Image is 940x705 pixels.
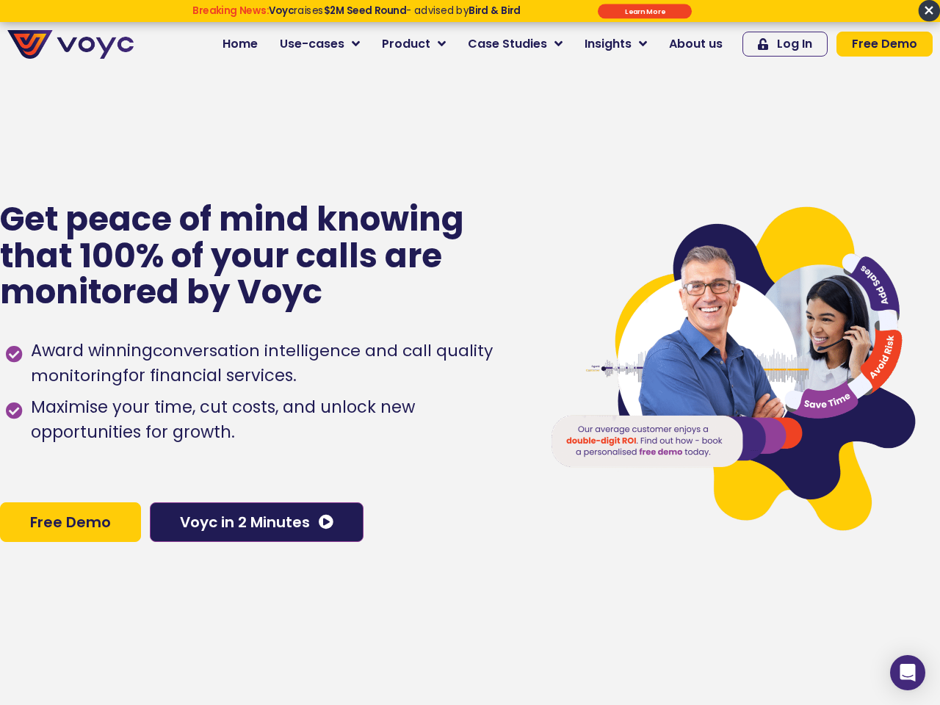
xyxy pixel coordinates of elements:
[598,4,692,18] div: Submit
[27,339,521,388] span: Award winning for financial services.
[669,35,723,53] span: About us
[7,30,134,59] img: voyc-full-logo
[585,35,632,53] span: Insights
[27,395,521,445] span: Maximise your time, cut costs, and unlock new opportunities for growth.
[180,515,310,529] span: Voyc in 2 Minutes
[269,29,371,59] a: Use-cases
[836,32,933,57] a: Free Demo
[742,32,828,57] a: Log In
[269,4,521,18] span: raises - advised by
[280,35,344,53] span: Use-cases
[777,38,812,50] span: Log In
[223,35,258,53] span: Home
[382,35,430,53] span: Product
[468,35,547,53] span: Case Studies
[371,29,457,59] a: Product
[852,38,917,50] span: Free Demo
[211,29,269,59] a: Home
[191,119,241,136] span: Job title
[142,4,570,28] div: Breaking News: Voyc raises $2M Seed Round - advised by Bird & Bird
[192,4,269,18] strong: Breaking News:
[890,655,925,690] div: Open Intercom Messenger
[457,29,574,59] a: Case Studies
[658,29,734,59] a: About us
[269,4,294,18] strong: Voyc
[31,339,493,387] h1: conversation intelligence and call quality monitoring
[324,4,407,18] strong: $2M Seed Round
[150,502,364,542] a: Voyc in 2 Minutes
[191,59,228,76] span: Phone
[30,515,111,529] span: Free Demo
[469,4,521,18] strong: Bird & Bird
[574,29,658,59] a: Insights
